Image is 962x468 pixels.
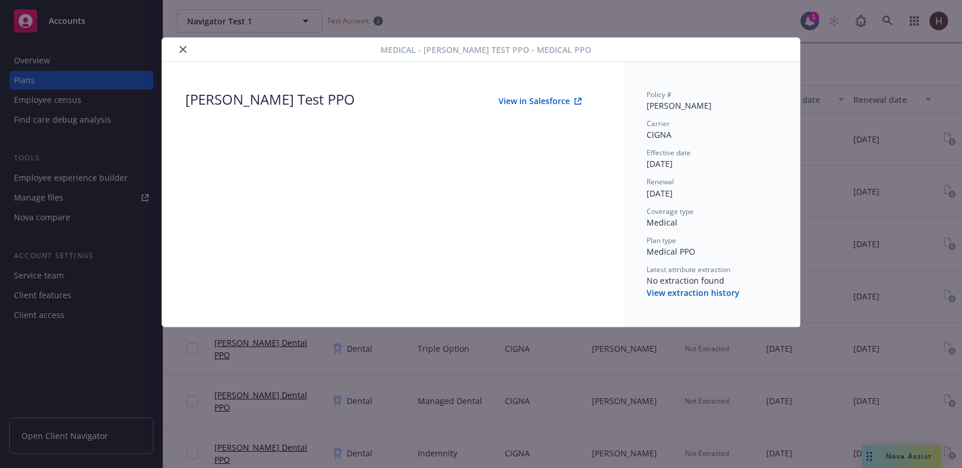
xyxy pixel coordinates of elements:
div: No extraction found [647,274,777,287]
span: Effective date [647,148,691,158]
span: Carrier [647,119,670,128]
span: Renewal [647,177,674,187]
button: View extraction history [647,287,740,299]
div: [DATE] [647,187,777,199]
button: close [176,42,190,56]
div: Medical PPO [647,245,777,258]
span: Coverage type [647,206,694,216]
span: Plan type [647,235,676,245]
button: View in Salesforce [480,90,600,113]
div: [DATE] [647,158,777,170]
div: [PERSON_NAME] Test PPO [185,90,355,113]
span: Policy # [647,90,672,99]
span: Latest attribute extraction [647,265,730,274]
div: [PERSON_NAME] [647,99,777,112]
span: Medical - [PERSON_NAME] Test PPO - Medical PPO [381,44,591,56]
div: CIGNA [647,128,777,141]
div: Medical [647,216,777,228]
